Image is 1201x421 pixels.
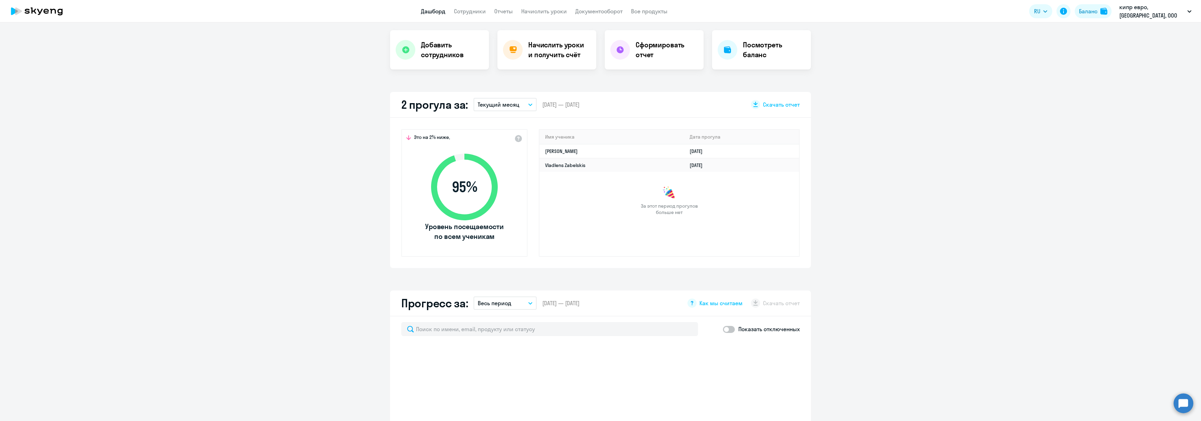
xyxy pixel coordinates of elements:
[478,299,511,307] p: Весь период
[545,148,578,154] a: [PERSON_NAME]
[521,8,567,15] a: Начислить уроки
[636,40,698,60] h4: Сформировать отчет
[539,130,684,144] th: Имя ученика
[474,98,537,111] button: Текущий месяц
[1116,3,1195,20] button: кипр евро, [GEOGRAPHIC_DATA], ООО
[684,130,799,144] th: Дата прогула
[1079,7,1098,15] div: Баланс
[474,296,537,310] button: Весь период
[494,8,513,15] a: Отчеты
[763,101,800,108] span: Скачать отчет
[1075,4,1112,18] button: Балансbalance
[421,40,483,60] h4: Добавить сотрудников
[1034,7,1040,15] span: RU
[401,322,698,336] input: Поиск по имени, email, продукту или статусу
[528,40,589,60] h4: Начислить уроки и получить счёт
[575,8,623,15] a: Документооборот
[631,8,667,15] a: Все продукты
[662,186,676,200] img: congrats
[640,203,699,215] span: За этот период прогулов больше нет
[1119,3,1185,20] p: кипр евро, [GEOGRAPHIC_DATA], ООО
[401,98,468,112] h2: 2 прогула за:
[424,222,505,241] span: Уровень посещаемости по всем ученикам
[401,296,468,310] h2: Прогресс за:
[424,179,505,195] span: 95 %
[421,8,445,15] a: Дашборд
[478,100,519,109] p: Текущий месяц
[743,40,805,60] h4: Посмотреть баланс
[1029,4,1052,18] button: RU
[690,162,708,168] a: [DATE]
[454,8,486,15] a: Сотрудники
[690,148,708,154] a: [DATE]
[545,162,585,168] a: Vladlens Zabelskis
[1100,8,1107,15] img: balance
[699,299,743,307] span: Как мы считаем
[542,299,579,307] span: [DATE] — [DATE]
[542,101,579,108] span: [DATE] — [DATE]
[738,325,800,333] p: Показать отключенных
[414,134,450,142] span: Это на 2% ниже,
